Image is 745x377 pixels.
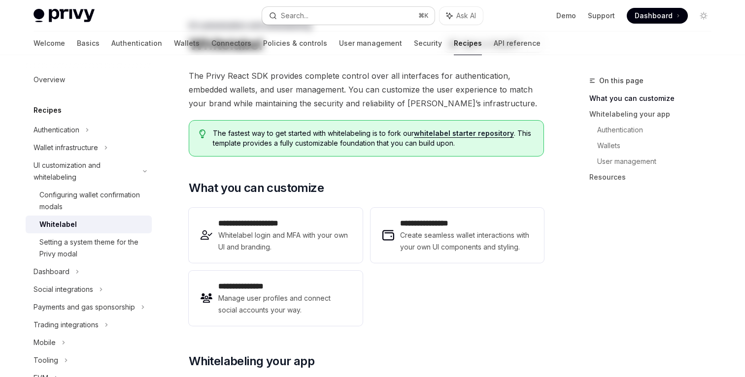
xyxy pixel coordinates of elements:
[418,12,429,20] span: ⌘ K
[263,31,327,55] a: Policies & controls
[589,106,719,122] a: Whitelabeling your app
[39,219,77,230] div: Whitelabel
[597,154,719,169] a: User management
[26,186,152,216] a: Configuring wallet confirmation modals
[414,129,514,138] a: whitelabel starter repository
[77,31,100,55] a: Basics
[627,8,688,24] a: Dashboard
[39,236,146,260] div: Setting a system theme for the Privy modal
[34,74,65,86] div: Overview
[218,229,350,253] span: Whitelabel login and MFA with your own UI and branding.
[174,31,200,55] a: Wallets
[281,10,308,22] div: Search...
[34,159,137,183] div: UI customization and whitelabeling
[189,271,362,326] a: **** **** *****Manage user profiles and connect social accounts your way.
[199,129,206,138] svg: Tip
[635,11,673,21] span: Dashboard
[34,9,95,23] img: light logo
[371,208,544,263] a: **** **** **** *Create seamless wallet interactions with your own UI components and styling.
[39,189,146,213] div: Configuring wallet confirmation modals
[400,229,532,253] span: Create seamless wallet interactions with your own UI components and styling.
[111,31,162,55] a: Authentication
[696,8,711,24] button: Toggle dark mode
[34,124,79,136] div: Authentication
[588,11,615,21] a: Support
[34,283,93,295] div: Social integrations
[414,31,442,55] a: Security
[597,138,719,154] a: Wallets
[597,122,719,138] a: Authentication
[189,69,544,110] span: The Privy React SDK provides complete control over all interfaces for authentication, embedded wa...
[494,31,541,55] a: API reference
[556,11,576,21] a: Demo
[599,75,643,87] span: On this page
[440,7,483,25] button: Ask AI
[34,142,98,154] div: Wallet infrastructure
[213,128,534,148] span: The fastest way to get started with whitelabeling is to fork our . This template provides a fully...
[589,169,719,185] a: Resources
[454,31,482,55] a: Recipes
[34,354,58,366] div: Tooling
[26,216,152,233] a: Whitelabel
[34,319,99,331] div: Trading integrations
[34,266,69,278] div: Dashboard
[189,353,314,369] span: Whitelabeling your app
[34,104,62,116] h5: Recipes
[26,233,152,263] a: Setting a system theme for the Privy modal
[34,301,135,313] div: Payments and gas sponsorship
[189,180,324,196] span: What you can customize
[456,11,476,21] span: Ask AI
[34,337,56,348] div: Mobile
[211,31,251,55] a: Connectors
[34,31,65,55] a: Welcome
[26,71,152,89] a: Overview
[339,31,402,55] a: User management
[589,91,719,106] a: What you can customize
[218,292,350,316] span: Manage user profiles and connect social accounts your way.
[262,7,435,25] button: Search...⌘K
